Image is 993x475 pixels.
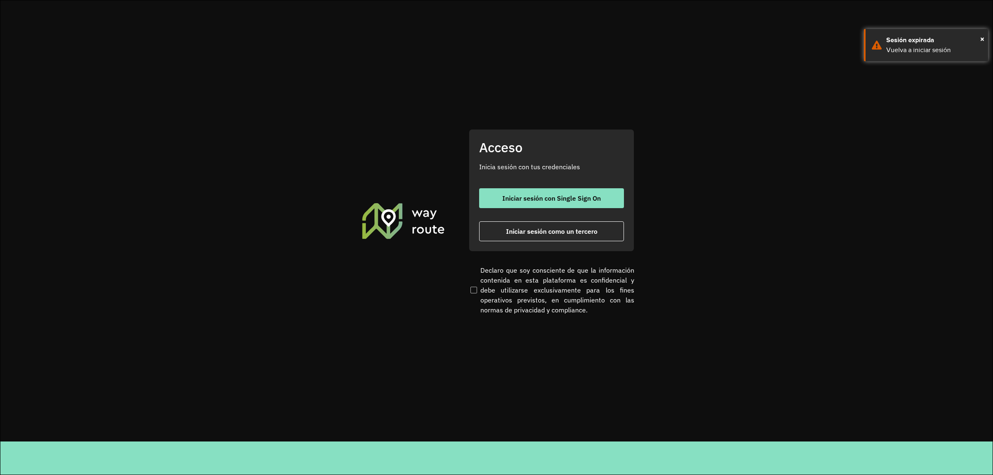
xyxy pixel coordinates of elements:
[361,202,446,240] img: Roteirizador AmbevTech
[506,228,597,235] span: Iniciar sesión como un tercero
[479,139,624,155] h2: Acceso
[886,45,982,55] div: Vuelva a iniciar sesión
[886,35,982,45] div: Sesión expirada
[502,195,601,202] span: Iniciar sesión con Single Sign On
[469,265,634,315] label: Declaro que soy consciente de que la información contenida en esta plataforma es confidencial y d...
[980,33,984,45] span: ×
[479,162,624,172] p: Inicia sesión con tus credenciales
[479,221,624,241] button: button
[980,33,984,45] button: Close
[479,188,624,208] button: button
